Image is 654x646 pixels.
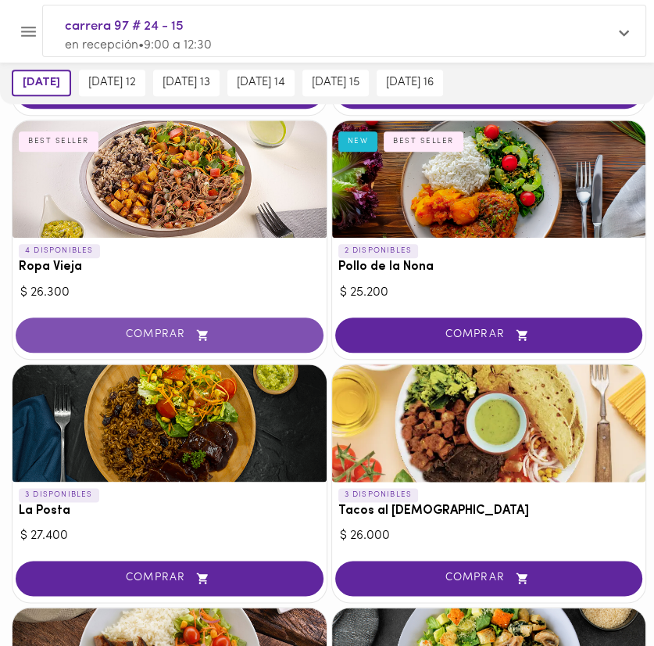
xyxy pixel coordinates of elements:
[335,318,643,353] button: COMPRAR
[338,504,640,519] h3: Tacos al [DEMOGRAPHIC_DATA]
[153,70,220,96] button: [DATE] 13
[340,527,638,545] div: $ 26.000
[579,571,654,646] iframe: Messagebird Livechat Widget
[377,70,443,96] button: [DATE] 16
[16,561,323,596] button: COMPRAR
[163,76,210,90] span: [DATE] 13
[332,120,646,238] div: Pollo de la Nona
[35,328,304,342] span: COMPRAR
[312,76,359,90] span: [DATE] 15
[332,364,646,482] div: Tacos al Pastor
[19,504,320,519] h3: La Posta
[384,131,463,152] div: BEST SELLER
[20,284,319,302] div: $ 26.300
[19,131,98,152] div: BEST SELLER
[16,318,323,353] button: COMPRAR
[88,76,136,90] span: [DATE] 12
[19,260,320,275] h3: Ropa Vieja
[227,70,295,96] button: [DATE] 14
[237,76,285,90] span: [DATE] 14
[9,13,48,51] button: Menu
[13,120,327,238] div: Ropa Vieja
[20,527,319,545] div: $ 27.400
[338,260,640,275] h3: Pollo de la Nona
[335,561,643,596] button: COMPRAR
[35,572,304,585] span: COMPRAR
[19,244,100,258] p: 4 DISPONIBLES
[13,364,327,482] div: La Posta
[338,244,419,258] p: 2 DISPONIBLES
[12,70,71,96] button: [DATE]
[19,488,99,502] p: 3 DISPONIBLES
[355,572,624,585] span: COMPRAR
[65,39,212,52] span: en recepción • 9:00 a 12:30
[338,488,419,502] p: 3 DISPONIBLES
[23,76,60,90] span: [DATE]
[338,131,378,152] div: NEW
[355,328,624,342] span: COMPRAR
[79,70,145,96] button: [DATE] 12
[302,70,369,96] button: [DATE] 15
[65,16,608,37] span: carrera 97 # 24 - 15
[340,284,638,302] div: $ 25.200
[386,76,434,90] span: [DATE] 16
